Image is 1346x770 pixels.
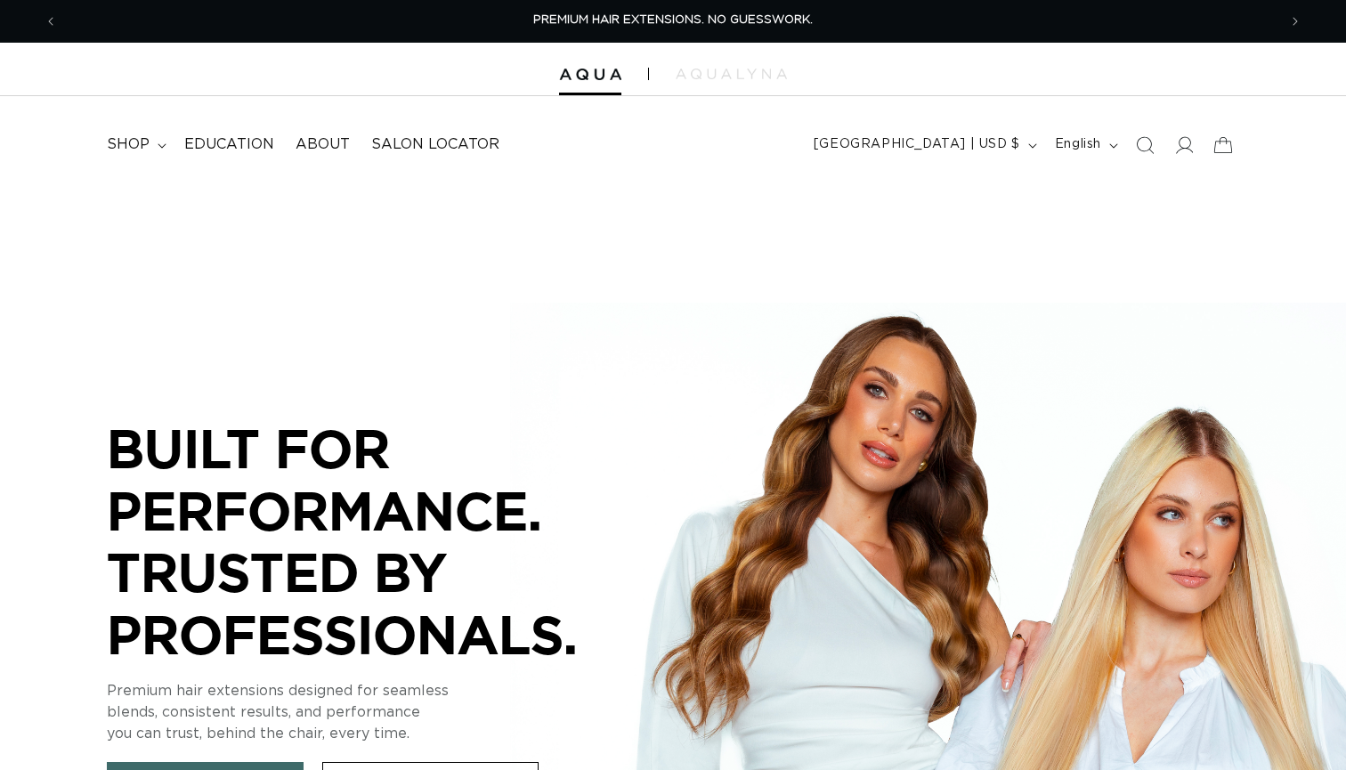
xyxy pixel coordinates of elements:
[814,135,1020,154] span: [GEOGRAPHIC_DATA] | USD $
[1055,135,1101,154] span: English
[285,125,361,165] a: About
[676,69,787,79] img: aqualyna.com
[361,125,510,165] a: Salon Locator
[107,135,150,154] span: shop
[31,4,70,38] button: Previous announcement
[1044,128,1125,162] button: English
[371,135,499,154] span: Salon Locator
[174,125,285,165] a: Education
[533,14,813,26] span: PREMIUM HAIR EXTENSIONS. NO GUESSWORK.
[184,135,274,154] span: Education
[1125,126,1164,165] summary: Search
[1276,4,1315,38] button: Next announcement
[296,135,350,154] span: About
[107,680,641,744] p: Premium hair extensions designed for seamless blends, consistent results, and performance you can...
[559,69,621,81] img: Aqua Hair Extensions
[107,417,641,665] p: BUILT FOR PERFORMANCE. TRUSTED BY PROFESSIONALS.
[803,128,1044,162] button: [GEOGRAPHIC_DATA] | USD $
[96,125,174,165] summary: shop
